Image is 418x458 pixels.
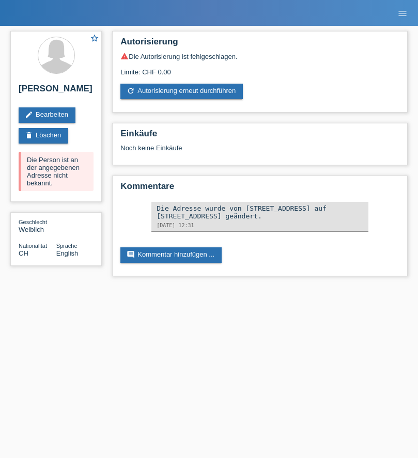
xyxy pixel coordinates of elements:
a: star_border [90,34,99,44]
div: Die Autorisierung ist fehlgeschlagen. [120,52,399,60]
span: Nationalität [19,243,47,249]
span: English [56,249,79,257]
a: menu [392,10,413,16]
i: refresh [127,87,135,95]
div: Die Adresse wurde von [STREET_ADDRESS] auf [STREET_ADDRESS] geändert. [157,204,363,220]
h2: [PERSON_NAME] [19,84,94,99]
i: star_border [90,34,99,43]
h2: Einkäufe [120,129,399,144]
span: Geschlecht [19,219,47,225]
i: warning [120,52,129,60]
a: commentKommentar hinzufügen ... [120,247,222,263]
a: editBearbeiten [19,107,75,123]
i: edit [25,110,33,119]
div: [DATE] 12:31 [157,223,363,228]
span: Sprache [56,243,78,249]
div: Noch keine Einkäufe [120,144,399,160]
i: menu [397,8,408,19]
div: Die Person ist an der angegebenen Adresse nicht bekannt. [19,152,94,191]
span: Schweiz [19,249,28,257]
i: delete [25,131,33,139]
i: comment [127,250,135,259]
div: Limite: CHF 0.00 [120,60,399,76]
h2: Kommentare [120,181,399,197]
a: refreshAutorisierung erneut durchführen [120,84,243,99]
h2: Autorisierung [120,37,399,52]
div: Weiblich [19,218,56,233]
a: deleteLöschen [19,128,68,144]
